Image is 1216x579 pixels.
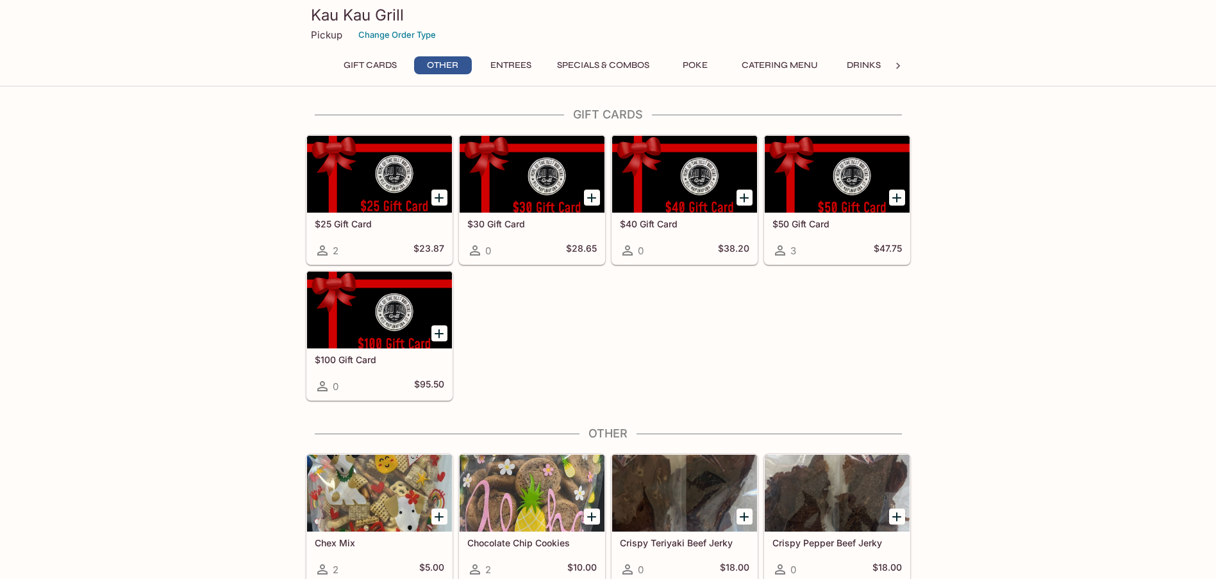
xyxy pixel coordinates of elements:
[790,564,796,576] span: 0
[765,136,910,213] div: $50 Gift Card
[737,509,753,525] button: Add Crispy Teriyaki Beef Jerky
[306,427,911,441] h4: Other
[307,455,452,532] div: Chex Mix
[620,537,749,548] h5: Crispy Teriyaki Beef Jerky
[835,56,893,74] button: Drinks
[482,56,540,74] button: Entrees
[737,190,753,206] button: Add $40 Gift Card
[612,135,758,265] a: $40 Gift Card0$38.20
[874,243,902,258] h5: $47.75
[720,562,749,577] h5: $18.00
[431,509,447,525] button: Add Chex Mix
[638,245,644,257] span: 0
[467,218,597,229] h5: $30 Gift Card
[431,190,447,206] button: Add $25 Gift Card
[718,243,749,258] h5: $38.20
[459,135,605,265] a: $30 Gift Card0$28.65
[485,564,491,576] span: 2
[419,562,444,577] h5: $5.00
[414,379,444,394] h5: $95.50
[872,562,902,577] h5: $18.00
[307,272,452,348] div: $100 Gift Card
[620,218,749,229] h5: $40 Gift Card
[889,509,905,525] button: Add Crispy Pepper Beef Jerky
[612,455,757,532] div: Crispy Teriyaki Beef Jerky
[485,245,491,257] span: 0
[460,455,604,532] div: Chocolate Chip Cookies
[307,136,452,213] div: $25 Gift Card
[414,56,472,74] button: Other
[638,564,644,576] span: 0
[460,136,604,213] div: $30 Gift Card
[315,218,444,229] h5: $25 Gift Card
[765,455,910,532] div: Crispy Pepper Beef Jerky
[584,509,600,525] button: Add Chocolate Chip Cookies
[306,271,453,400] a: $100 Gift Card0$95.50
[764,135,910,265] a: $50 Gift Card3$47.75
[306,135,453,265] a: $25 Gift Card2$23.87
[790,245,796,257] span: 3
[315,537,444,548] h5: Chex Mix
[333,245,338,257] span: 2
[333,564,338,576] span: 2
[584,190,600,206] button: Add $30 Gift Card
[333,380,338,393] span: 0
[612,136,757,213] div: $40 Gift Card
[315,354,444,365] h5: $100 Gift Card
[667,56,724,74] button: Poke
[467,537,597,548] h5: Chocolate Chip Cookies
[337,56,404,74] button: Gift Cards
[566,243,597,258] h5: $28.65
[772,218,902,229] h5: $50 Gift Card
[311,29,342,41] p: Pickup
[311,5,906,25] h3: Kau Kau Grill
[772,537,902,548] h5: Crispy Pepper Beef Jerky
[353,25,442,45] button: Change Order Type
[431,325,447,341] button: Add $100 Gift Card
[889,190,905,206] button: Add $50 Gift Card
[567,562,597,577] h5: $10.00
[735,56,825,74] button: Catering Menu
[413,243,444,258] h5: $23.87
[550,56,656,74] button: Specials & Combos
[306,108,911,122] h4: Gift Cards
